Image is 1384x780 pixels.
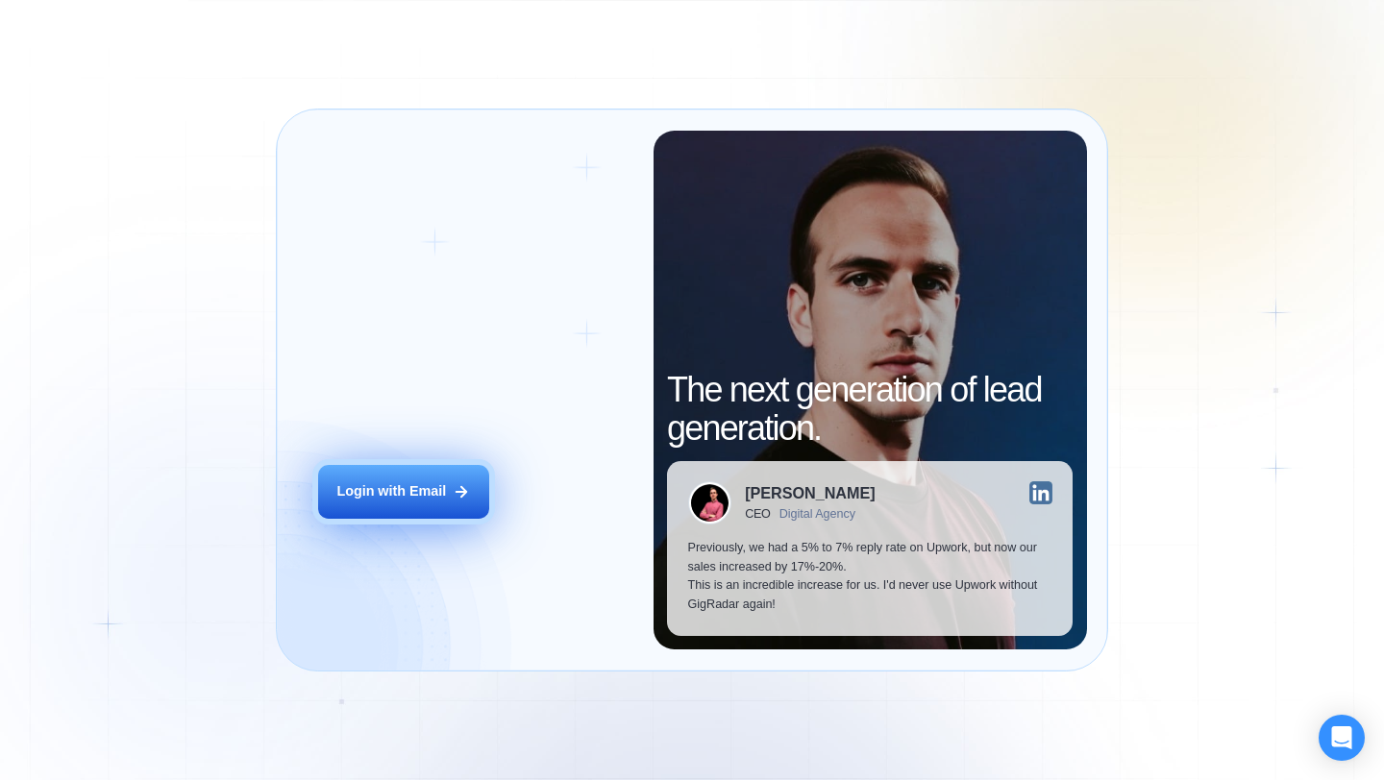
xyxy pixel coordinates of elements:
div: Open Intercom Messenger [1319,715,1365,761]
p: Previously, we had a 5% to 7% reply rate on Upwork, but now our sales increased by 17%-20%. This ... [688,539,1052,615]
div: CEO [745,507,771,521]
button: Login with Email [318,465,489,519]
div: Login with Email [336,482,446,501]
div: Digital Agency [779,507,855,521]
h2: The next generation of lead generation. [667,371,1073,447]
div: [PERSON_NAME] [745,485,875,500]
